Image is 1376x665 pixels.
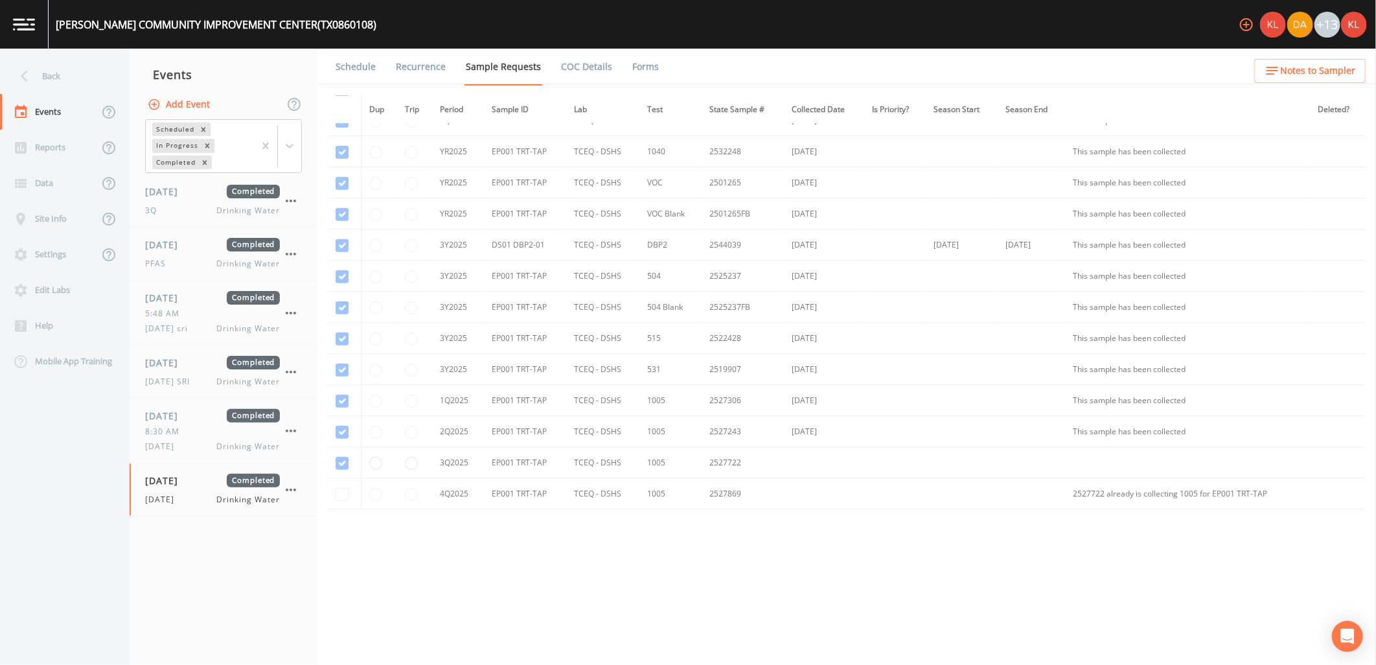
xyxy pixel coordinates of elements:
[1259,12,1287,38] div: Kler Teran
[13,18,35,30] img: logo
[217,258,280,270] span: Drinking Water
[394,49,448,85] a: Recurrence
[432,167,483,198] td: YR2025
[217,323,280,334] span: Drinking Water
[200,139,214,152] div: Remove In Progress
[785,261,865,292] td: [DATE]
[1065,167,1311,198] td: This sample has been collected
[145,238,187,251] span: [DATE]
[926,229,998,261] td: [DATE]
[227,291,280,305] span: Completed
[630,49,661,85] a: Forms
[145,409,187,423] span: [DATE]
[702,292,784,323] td: 2525237FB
[361,96,398,124] th: Dup
[56,17,376,32] div: [PERSON_NAME] COMMUNITY IMPROVEMENT CENTER (TX0860108)
[1065,136,1311,167] td: This sample has been collected
[785,136,865,167] td: [DATE]
[702,354,784,385] td: 2519907
[702,96,784,124] th: State Sample #
[785,198,865,229] td: [DATE]
[145,291,187,305] span: [DATE]
[130,227,317,281] a: [DATE]CompletedPFASDrinking Water
[785,292,865,323] td: [DATE]
[432,229,483,261] td: 3Y2025
[432,292,483,323] td: 3Y2025
[484,292,566,323] td: EP001 TRT-TAP
[484,416,566,447] td: EP001 TRT-TAP
[566,354,639,385] td: TCEQ - DSHS
[566,478,639,509] td: TCEQ - DSHS
[432,96,483,124] th: Period
[432,447,483,478] td: 3Q2025
[198,156,212,169] div: Remove Completed
[785,416,865,447] td: [DATE]
[702,416,784,447] td: 2527243
[484,167,566,198] td: EP001 TRT-TAP
[1311,96,1366,124] th: Deleted?
[998,96,1065,124] th: Season End
[566,198,639,229] td: TCEQ - DSHS
[130,281,317,345] a: [DATE]Completed5:48 AM[DATE] sriDrinking Water
[639,292,702,323] td: 504 Blank
[566,229,639,261] td: TCEQ - DSHS
[566,261,639,292] td: TCEQ - DSHS
[484,385,566,416] td: EP001 TRT-TAP
[484,478,566,509] td: EP001 TRT-TAP
[702,167,784,198] td: 2501265
[639,416,702,447] td: 1005
[432,323,483,354] td: 3Y2025
[639,385,702,416] td: 1005
[196,122,211,136] div: Remove Scheduled
[227,409,280,423] span: Completed
[145,441,182,452] span: [DATE]
[702,478,784,509] td: 2527869
[130,58,317,91] div: Events
[639,478,702,509] td: 1005
[1065,323,1311,354] td: This sample has been collected
[145,93,215,117] button: Add Event
[217,205,280,216] span: Drinking Water
[864,96,926,124] th: Is Priority?
[484,261,566,292] td: EP001 TRT-TAP
[432,385,483,416] td: 1Q2025
[1065,292,1311,323] td: This sample has been collected
[152,156,198,169] div: Completed
[334,49,378,85] a: Schedule
[1314,12,1340,38] div: +13
[702,229,784,261] td: 2544039
[152,139,200,152] div: In Progress
[566,323,639,354] td: TCEQ - DSHS
[639,198,702,229] td: VOC Blank
[145,258,174,270] span: PFAS
[145,474,187,487] span: [DATE]
[432,416,483,447] td: 2Q2025
[566,416,639,447] td: TCEQ - DSHS
[432,478,483,509] td: 4Q2025
[785,385,865,416] td: [DATE]
[1254,59,1366,83] button: Notes to Sampler
[484,354,566,385] td: EP001 TRT-TAP
[559,49,614,85] a: COC Details
[227,356,280,369] span: Completed
[639,323,702,354] td: 515
[145,376,198,388] span: [DATE] SRI
[566,136,639,167] td: TCEQ - DSHS
[702,136,784,167] td: 2532248
[227,474,280,487] span: Completed
[484,198,566,229] td: EP001 TRT-TAP
[1287,12,1314,38] div: David Weber
[785,354,865,385] td: [DATE]
[1341,12,1367,38] img: 9c4450d90d3b8045b2e5fa62e4f92659
[432,136,483,167] td: YR2025
[130,174,317,227] a: [DATE]Completed3QDrinking Water
[152,122,196,136] div: Scheduled
[484,136,566,167] td: EP001 TRT-TAP
[1287,12,1313,38] img: a84961a0472e9debc750dd08a004988d
[145,494,182,506] span: [DATE]
[639,96,702,124] th: Test
[217,494,280,506] span: Drinking Water
[566,167,639,198] td: TCEQ - DSHS
[130,345,317,399] a: [DATE]Completed[DATE] SRIDrinking Water
[484,447,566,478] td: EP001 TRT-TAP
